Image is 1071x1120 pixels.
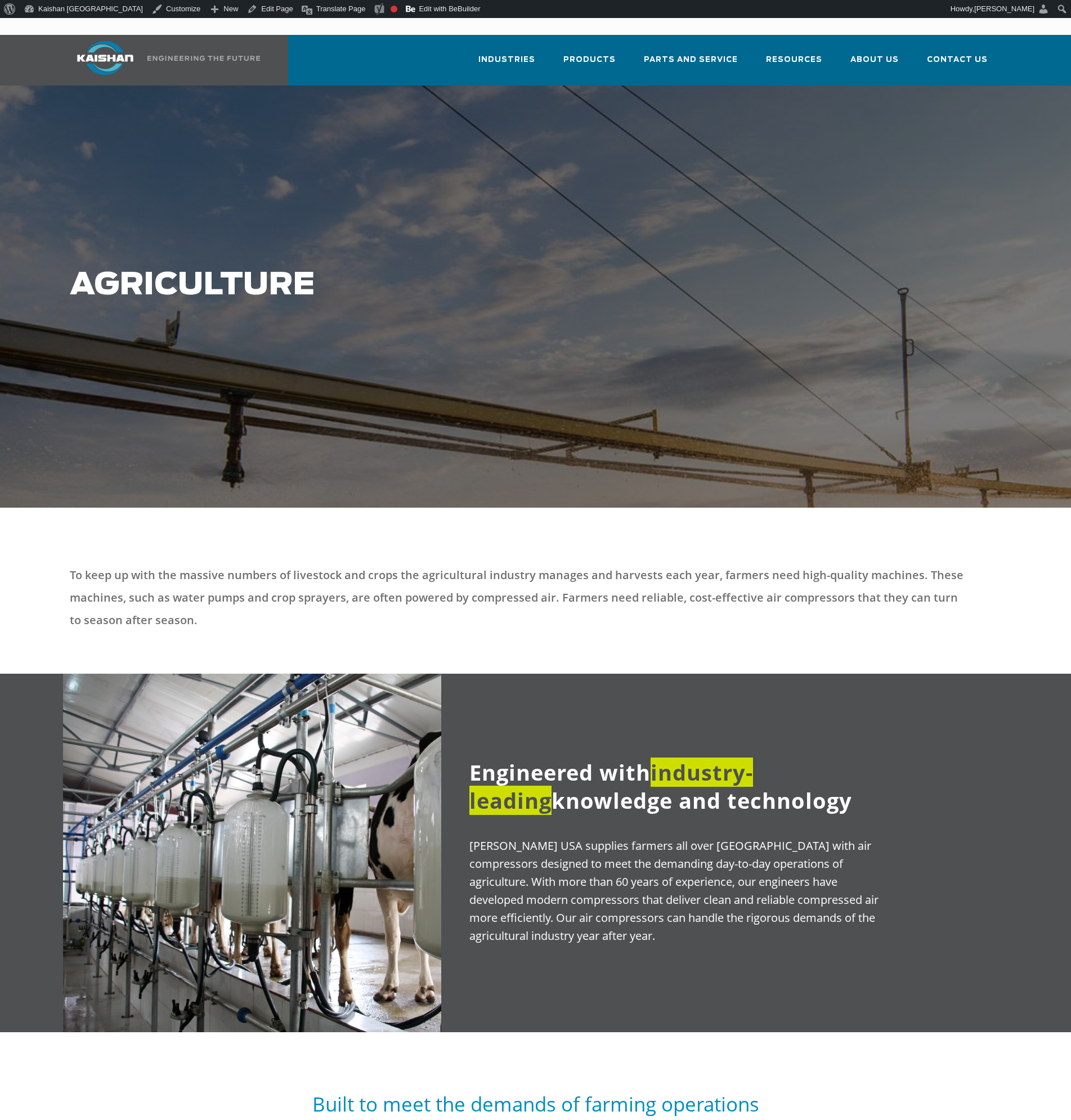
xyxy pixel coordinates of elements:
span: Engineered with knowledge and technology [469,758,852,815]
a: Industries [478,45,535,83]
h1: Agriculture [70,268,844,303]
span: Industries [478,53,535,66]
span: Resources [766,53,822,66]
div: Focus keyphrase not set [391,6,397,12]
img: kaishan logo [63,41,147,75]
span: industry-leading [469,758,753,815]
span: Contact Us [927,53,988,66]
span: About Us [850,53,899,66]
img: Agriculture [63,674,442,1032]
a: Kaishan USA [63,35,262,86]
a: Resources [766,45,822,83]
p: [PERSON_NAME] USA supplies farmers all over [GEOGRAPHIC_DATA] with air compressors designed to me... [469,837,886,945]
a: Contact Us [927,45,988,83]
a: About Us [850,45,899,83]
span: Parts and Service [644,53,738,66]
span: Products [563,53,616,66]
h5: Built to meet the demands of farming operations [70,1091,1002,1117]
img: Engineering the future [147,56,260,61]
span: [PERSON_NAME] [974,5,1034,13]
p: To keep up with the massive numbers of livestock and crops the agricultural industry manages and ... [70,564,964,631]
a: Parts and Service [644,45,738,83]
a: Products [563,45,616,83]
